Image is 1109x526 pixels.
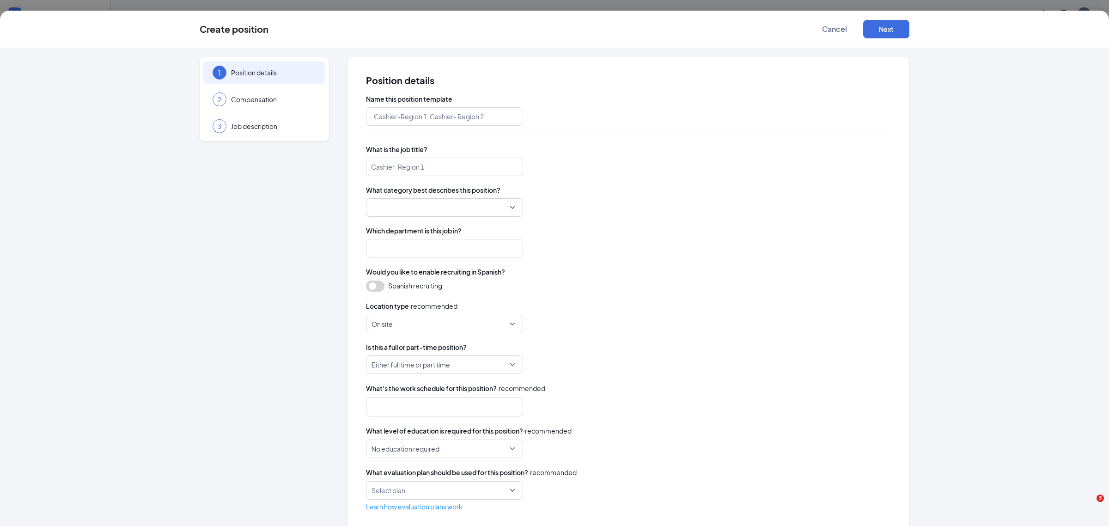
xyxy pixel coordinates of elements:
span: · recommended [497,383,545,393]
span: What's the work schedule for this position? [366,383,497,393]
span: Job description [231,122,316,131]
span: Position details [231,68,316,77]
span: Which department is this job in? [366,226,891,235]
span: Cancel [822,24,847,34]
span: Location type [366,301,409,311]
span: Spanish recruiting [388,281,442,291]
span: Position details [366,76,891,85]
span: What level of education is required for this position? [366,426,523,436]
span: What category best describes this position? [366,185,891,195]
span: Compensation [231,95,316,104]
span: 1 [218,68,221,77]
iframe: Intercom live chat [1078,495,1100,517]
button: Cancel [811,20,858,38]
span: · recommended [409,301,457,311]
span: 3 [218,122,221,131]
span: 3 [1097,495,1104,502]
span: No education required [372,440,439,458]
div: Create position [200,24,268,34]
span: What is the job title? [366,145,891,154]
span: · recommended [523,426,572,436]
span: Either full time or part time [372,356,450,373]
span: Would you like to enable recruiting in Spanish? [366,267,505,277]
button: Next [863,20,909,38]
span: Name this position template [366,94,891,104]
span: · recommended [528,467,577,477]
span: Is this a full or part-time position? [366,343,891,352]
span: 2 [218,95,221,104]
input: Cashier-Region 1, Cashier- Region 2 [366,107,523,126]
a: Learn how evaluation plans work [366,502,463,511]
span: What evaluation plan should be used for this position? [366,467,528,477]
span: On site [372,315,393,333]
